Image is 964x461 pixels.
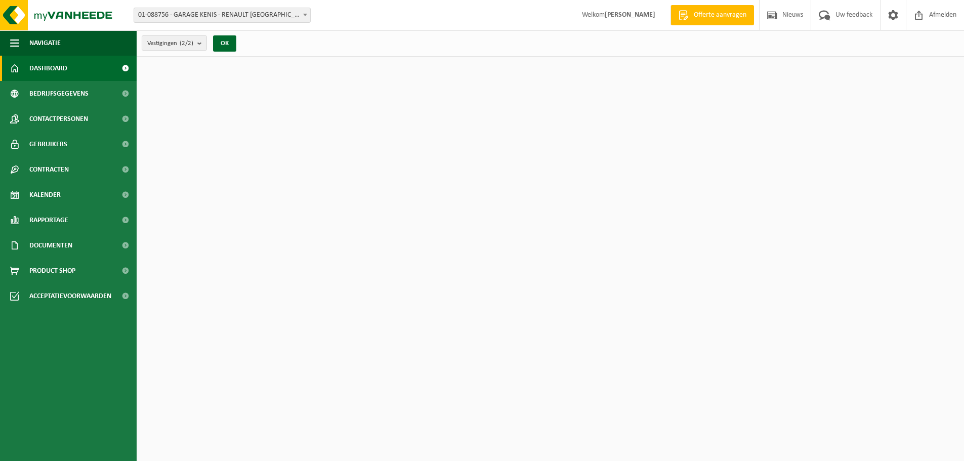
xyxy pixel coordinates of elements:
[29,182,61,207] span: Kalender
[29,157,69,182] span: Contracten
[213,35,236,52] button: OK
[134,8,310,22] span: 01-088756 - GARAGE KENIS - RENAULT ANTWERPEN NV - ANTWERPEN
[29,106,88,132] span: Contactpersonen
[29,207,68,233] span: Rapportage
[670,5,754,25] a: Offerte aanvragen
[29,132,67,157] span: Gebruikers
[147,36,193,51] span: Vestigingen
[29,56,67,81] span: Dashboard
[142,35,207,51] button: Vestigingen(2/2)
[691,10,749,20] span: Offerte aanvragen
[605,11,655,19] strong: [PERSON_NAME]
[29,81,89,106] span: Bedrijfsgegevens
[29,283,111,309] span: Acceptatievoorwaarden
[134,8,311,23] span: 01-088756 - GARAGE KENIS - RENAULT ANTWERPEN NV - ANTWERPEN
[29,30,61,56] span: Navigatie
[180,40,193,47] count: (2/2)
[29,258,75,283] span: Product Shop
[29,233,72,258] span: Documenten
